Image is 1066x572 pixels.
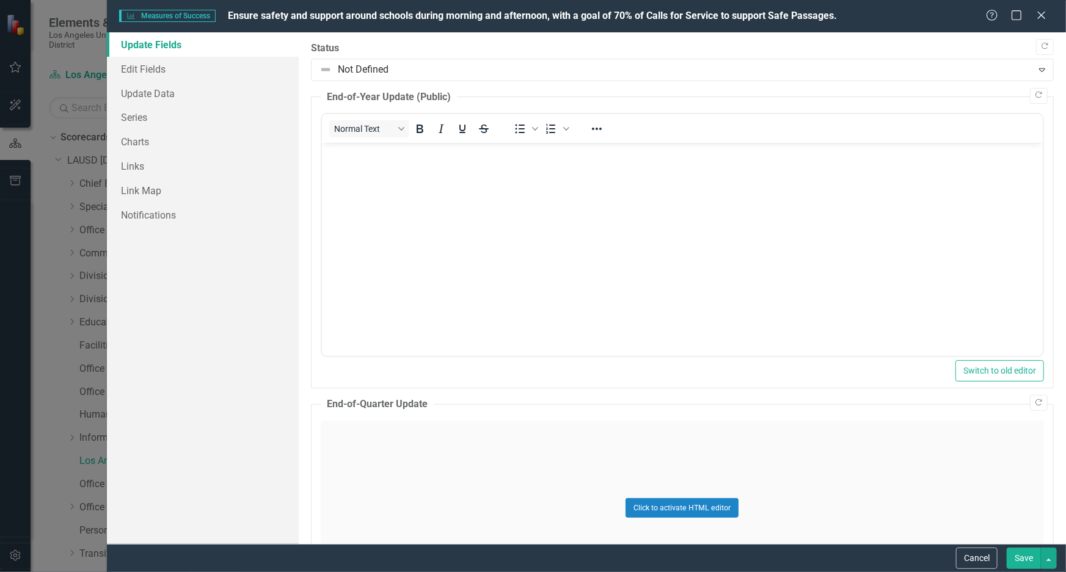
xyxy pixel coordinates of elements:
[107,178,299,203] a: Link Map
[1007,548,1041,569] button: Save
[321,90,457,104] legend: End-of-Year Update (Public)
[107,57,299,81] a: Edit Fields
[107,105,299,129] a: Series
[311,42,1054,56] label: Status
[119,10,216,22] span: Measures of Success
[509,120,539,137] div: Bullet list
[228,10,837,21] span: Ensure safety and support around schools during morning and afternoon, with a goal of 70% of Call...
[322,143,1043,356] iframe: Rich Text Area
[107,154,299,178] a: Links
[107,81,299,106] a: Update Data
[334,124,394,134] span: Normal Text
[955,360,1044,382] button: Switch to old editor
[321,397,434,411] legend: End-of-Quarter Update
[107,203,299,227] a: Notifications
[107,32,299,57] a: Update Fields
[452,120,473,137] button: Underline
[540,120,571,137] div: Numbered list
[431,120,451,137] button: Italic
[409,120,430,137] button: Bold
[473,120,494,137] button: Strikethrough
[586,120,607,137] button: Reveal or hide additional toolbar items
[626,498,739,518] button: Click to activate HTML editor
[107,129,299,154] a: Charts
[956,548,998,569] button: Cancel
[329,120,409,137] button: Block Normal Text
